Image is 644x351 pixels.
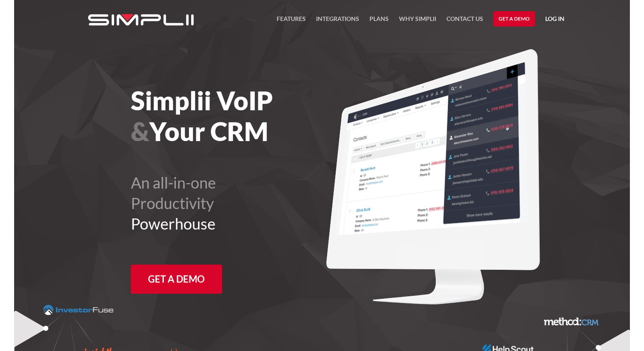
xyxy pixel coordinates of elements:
[131,214,216,233] span: Powerhouse
[446,14,483,29] a: Contact US
[316,14,359,29] a: Integrations
[399,14,436,29] a: Why Simplii
[88,14,194,26] img: Simplii
[131,172,369,234] h2: An all-in-one Productivity
[277,14,306,29] a: FEATURES
[545,14,564,27] a: Log in
[493,11,535,27] a: Get a Demo
[369,14,389,29] a: Plans
[131,265,222,294] a: Get a Demo
[131,116,149,147] span: &
[131,85,369,147] h1: Simplii VoIP Your CRM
